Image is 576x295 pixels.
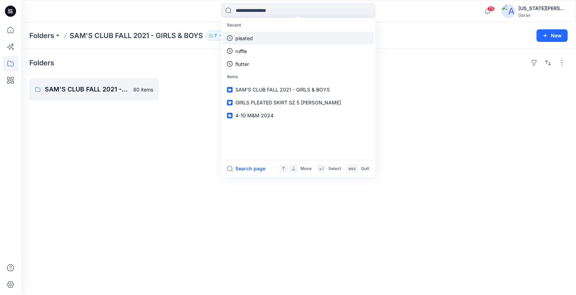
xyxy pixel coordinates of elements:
[235,60,249,68] p: flutter
[70,31,203,40] p: SAM'S CLUB FALL 2021 - GIRLS & BOYS
[223,19,374,32] p: Recent
[45,84,129,94] p: SAM'S CLUB FALL 2021 - GIRLS & BOYS BOARD
[487,6,495,12] span: 75
[518,4,567,13] div: [US_STATE][PERSON_NAME]
[223,32,374,45] a: pleated
[361,165,369,172] p: Quit
[29,59,54,67] h4: Folders
[223,71,374,83] p: Items
[518,13,567,18] div: Garan
[214,32,217,39] p: 7
[223,109,374,122] a: 4-10 M&M 2024
[223,83,374,96] a: SAM'S CLUB FALL 2021 - GIRLS & BOYS
[206,31,226,40] button: 7
[133,86,153,93] p: 80 items
[536,29,568,42] button: New
[223,96,374,109] a: GIRLS PLEATED SKIRT SZ 5 [PERSON_NAME]
[29,31,54,40] a: Folders
[300,165,312,172] p: Move
[235,47,247,55] p: ruffle
[502,4,515,18] img: avatar
[223,58,374,71] a: flutter
[235,99,341,105] span: GIRLS PLEATED SKIRT SZ 5 [PERSON_NAME]
[235,87,330,93] span: SAM'S CLUB FALL 2021 - GIRLS & BOYS
[235,35,253,42] p: pleated
[227,164,265,173] button: Search page
[235,112,273,118] span: 4-10 M&M 2024
[223,45,374,58] a: ruffle
[349,165,356,172] p: esc
[328,165,341,172] p: Select
[29,78,159,101] a: SAM'S CLUB FALL 2021 - GIRLS & BOYS BOARD80 items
